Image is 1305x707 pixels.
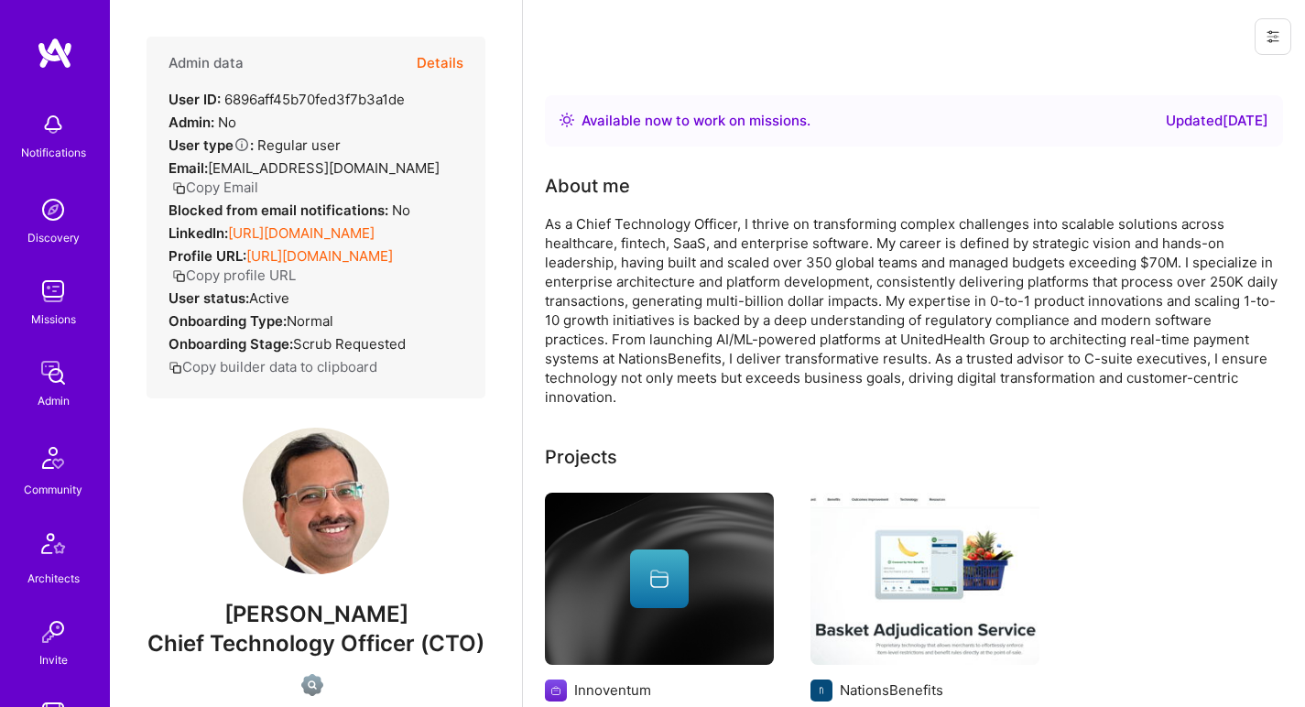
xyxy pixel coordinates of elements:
[147,630,484,657] span: Chief Technology Officer (CTO)
[1166,110,1268,132] div: Updated [DATE]
[169,201,392,219] strong: Blocked from email notifications:
[169,114,214,131] strong: Admin:
[169,335,293,353] strong: Onboarding Stage:
[228,224,375,242] a: [URL][DOMAIN_NAME]
[31,525,75,569] img: Architects
[169,357,377,376] button: Copy builder data to clipboard
[574,680,651,700] div: Innoventum
[31,436,75,480] img: Community
[169,136,254,154] strong: User type :
[31,310,76,329] div: Missions
[35,106,71,143] img: bell
[172,178,258,197] button: Copy Email
[172,266,296,285] button: Copy profile URL
[35,273,71,310] img: teamwork
[169,312,287,330] strong: Onboarding Type:
[301,674,323,696] img: Not Scrubbed
[27,228,80,247] div: Discovery
[27,569,80,588] div: Architects
[234,136,250,153] i: Help
[169,136,341,155] div: Regular user
[169,247,246,265] strong: Profile URL:
[39,650,68,669] div: Invite
[560,113,574,127] img: Availability
[417,37,463,90] button: Details
[545,680,567,702] img: Company logo
[169,289,249,307] strong: User status:
[545,443,617,471] div: Projects
[810,680,832,702] img: Company logo
[24,480,82,499] div: Community
[545,172,630,200] div: About me
[35,354,71,391] img: admin teamwork
[21,143,86,162] div: Notifications
[35,191,71,228] img: discovery
[169,224,228,242] strong: LinkedIn:
[169,55,244,71] h4: Admin data
[246,247,393,265] a: [URL][DOMAIN_NAME]
[169,91,221,108] strong: User ID:
[840,680,943,700] div: NationsBenefits
[172,181,186,195] i: icon Copy
[172,269,186,283] i: icon Copy
[243,428,389,574] img: User Avatar
[169,159,208,177] strong: Email:
[35,614,71,650] img: Invite
[169,113,236,132] div: No
[810,493,1039,665] img: Real-Time Payment Processing Platform Development
[287,312,333,330] span: normal
[147,601,485,628] span: [PERSON_NAME]
[169,361,182,375] i: icon Copy
[545,493,774,665] img: cover
[38,391,70,410] div: Admin
[169,90,405,109] div: 6896aff45b70fed3f7b3a1de
[37,37,73,70] img: logo
[249,289,289,307] span: Active
[545,214,1278,407] div: As a Chief Technology Officer, I thrive on transforming complex challenges into scalable solution...
[208,159,440,177] span: [EMAIL_ADDRESS][DOMAIN_NAME]
[293,335,406,353] span: Scrub Requested
[582,110,810,132] div: Available now to work on missions .
[169,201,410,220] div: No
